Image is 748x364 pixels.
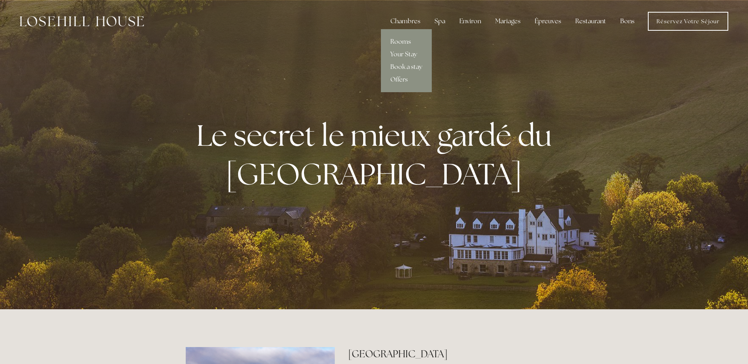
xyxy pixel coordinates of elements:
[648,12,728,31] a: Réservez votre séjour
[20,16,144,26] img: Maison Losehill
[453,13,487,29] div: Environ
[381,61,432,73] a: Book a stay
[489,13,527,29] div: Mariages
[569,13,612,29] div: Restaurant
[614,13,641,29] a: Bons
[196,116,558,193] strong: Le secret le mieux gardé du [GEOGRAPHIC_DATA]
[348,347,562,361] h2: [GEOGRAPHIC_DATA]
[381,73,432,86] a: Offers
[381,48,432,61] a: Your Stay
[381,35,432,48] a: Rooms
[384,13,427,29] div: Chambres
[528,13,567,29] div: Épreuves
[428,13,451,29] div: Spa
